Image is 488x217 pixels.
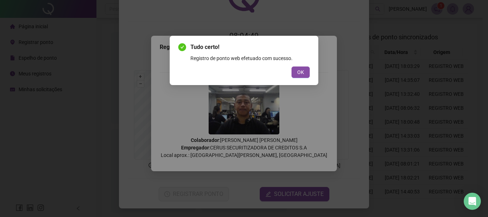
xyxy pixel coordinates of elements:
button: OK [292,66,310,78]
div: Open Intercom Messenger [464,193,481,210]
span: check-circle [178,43,186,51]
span: OK [297,68,304,76]
div: Registro de ponto web efetuado com sucesso. [190,54,310,62]
span: Tudo certo! [190,43,310,51]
